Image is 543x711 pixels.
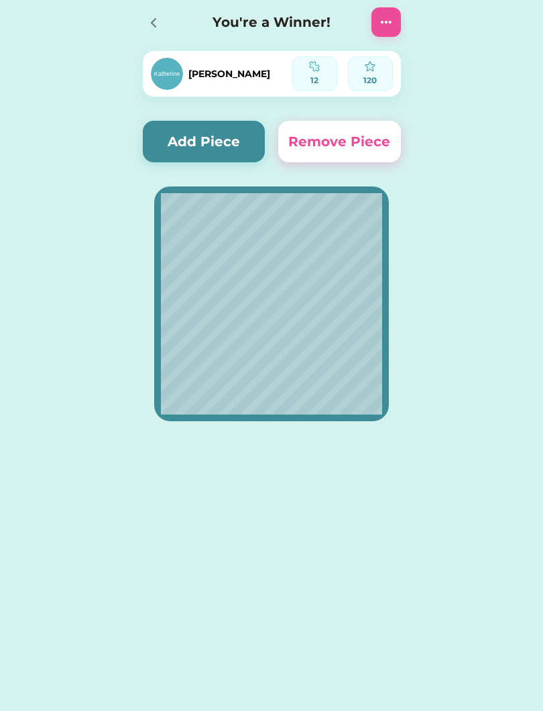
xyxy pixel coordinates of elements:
img: programming-module-puzzle-1--code-puzzle-module-programming-plugin-piece.svg [309,61,320,72]
div: 120 [353,74,388,87]
img: interface-favorite-star--reward-rating-rate-social-star-media-favorite-like-stars.svg [365,61,375,72]
div: [PERSON_NAME] [188,67,270,81]
div: 12 [297,74,333,87]
button: Remove Piece [278,121,401,162]
button: Add Piece [143,121,265,162]
h4: You're a Winner! [186,12,358,32]
img: Interface-setting-menu-horizontal-circle--navigation-dots-three-circle-button-horizontal-menu.svg [378,14,394,30]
